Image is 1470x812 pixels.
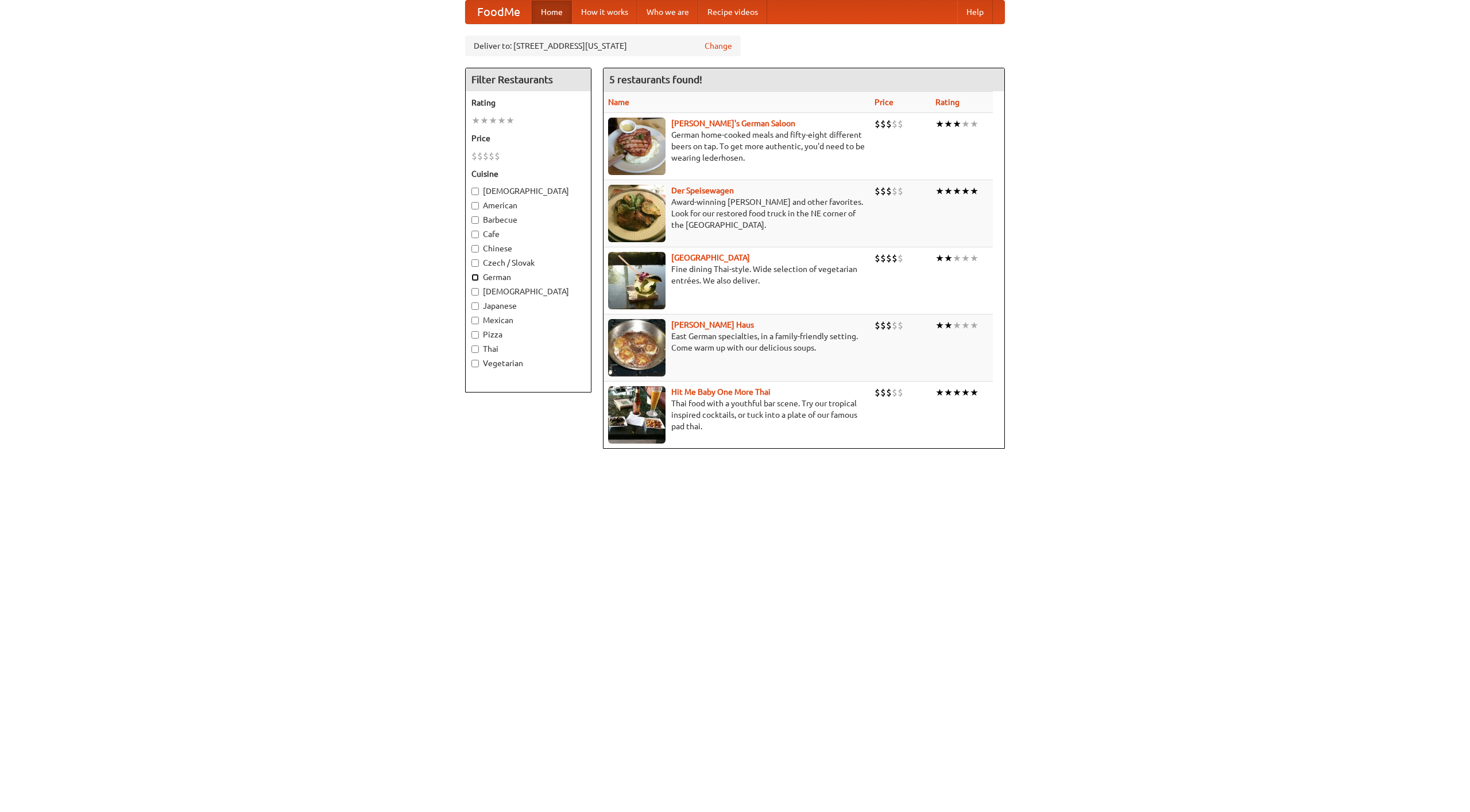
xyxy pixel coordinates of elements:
p: Thai food with a youthful bar scene. Try our tropical inspired cocktails, or tuck into a plate of... [608,398,865,432]
div: Deliver to: [STREET_ADDRESS][US_STATE] [465,36,741,56]
li: $ [892,319,898,332]
li: ★ [970,118,978,130]
li: ★ [471,114,480,127]
li: $ [892,118,898,130]
label: Czech / Slovak [471,257,585,269]
li: $ [898,319,903,332]
img: babythai.jpg [608,386,666,444]
li: ★ [944,319,953,332]
li: ★ [961,386,970,399]
ng-pluralize: 5 restaurants found! [609,74,702,85]
li: $ [892,386,898,399]
li: $ [880,386,886,399]
input: Pizza [471,331,479,339]
h5: Rating [471,97,585,108]
label: Mexican [471,314,585,326]
li: ★ [953,118,961,130]
li: $ [477,150,483,162]
a: Der Speisewagen [671,186,734,195]
li: ★ [970,319,978,332]
li: $ [489,150,494,162]
li: ★ [489,114,497,127]
input: American [471,202,479,209]
a: Change [705,40,732,52]
label: [DEMOGRAPHIC_DATA] [471,185,585,197]
img: speisewagen.jpg [608,185,666,242]
li: $ [892,185,898,197]
li: ★ [935,185,944,197]
li: ★ [970,386,978,399]
li: ★ [953,185,961,197]
li: ★ [944,252,953,265]
a: How it works [572,1,637,24]
li: $ [494,150,500,162]
p: East German specialties, in a family-friendly setting. Come warm up with our delicious soups. [608,331,865,353]
li: $ [886,319,892,332]
li: ★ [497,114,506,127]
a: Home [532,1,572,24]
li: ★ [480,114,489,127]
li: $ [471,150,477,162]
li: ★ [961,252,970,265]
li: $ [886,185,892,197]
label: Vegetarian [471,358,585,369]
p: Fine dining Thai-style. Wide selection of vegetarian entrées. We also deliver. [608,263,865,286]
input: Mexican [471,317,479,324]
a: Hit Me Baby One More Thai [671,387,771,397]
li: $ [898,252,903,265]
li: ★ [935,252,944,265]
li: $ [886,118,892,130]
input: Barbecue [471,216,479,224]
li: $ [880,118,886,130]
a: Name [608,98,629,107]
input: Japanese [471,302,479,310]
li: ★ [953,252,961,265]
li: $ [898,386,903,399]
label: Cafe [471,228,585,240]
li: $ [898,185,903,197]
input: [DEMOGRAPHIC_DATA] [471,288,479,296]
a: Who we are [637,1,698,24]
li: ★ [961,319,970,332]
li: ★ [935,386,944,399]
li: ★ [953,386,961,399]
li: $ [880,252,886,265]
input: Cafe [471,231,479,238]
li: ★ [961,118,970,130]
li: ★ [970,252,978,265]
p: Award-winning [PERSON_NAME] and other favorites. Look for our restored food truck in the NE corne... [608,196,865,231]
input: Thai [471,345,479,353]
b: [PERSON_NAME]'s German Saloon [671,119,795,128]
li: $ [875,319,880,332]
li: $ [898,118,903,130]
input: German [471,274,479,281]
li: ★ [935,319,944,332]
input: Chinese [471,245,479,252]
b: [GEOGRAPHIC_DATA] [671,253,750,262]
label: [DEMOGRAPHIC_DATA] [471,286,585,297]
img: esthers.jpg [608,118,666,175]
img: satay.jpg [608,252,666,309]
li: $ [875,386,880,399]
input: Vegetarian [471,360,479,367]
a: [PERSON_NAME] Haus [671,320,754,329]
li: ★ [961,185,970,197]
li: $ [886,252,892,265]
a: Price [875,98,893,107]
li: $ [875,185,880,197]
li: ★ [970,185,978,197]
a: Recipe videos [698,1,767,24]
li: ★ [953,319,961,332]
a: FoodMe [466,1,532,24]
li: $ [880,319,886,332]
li: ★ [935,118,944,130]
input: [DEMOGRAPHIC_DATA] [471,188,479,195]
h4: Filter Restaurants [466,68,591,91]
li: $ [892,252,898,265]
label: Pizza [471,329,585,340]
p: German home-cooked meals and fifty-eight different beers on tap. To get more authentic, you'd nee... [608,129,865,164]
li: ★ [506,114,514,127]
